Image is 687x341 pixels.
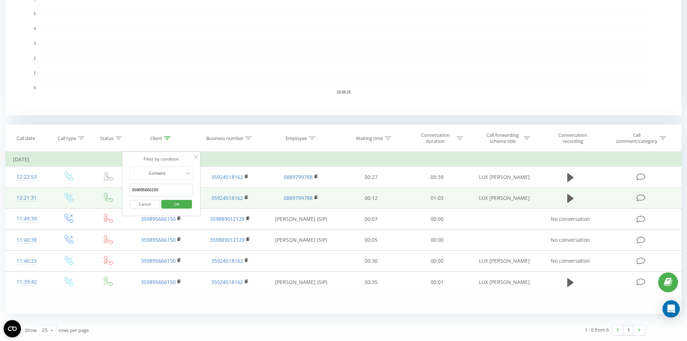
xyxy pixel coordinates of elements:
td: LUX [PERSON_NAME] [470,272,538,293]
td: 01:03 [404,188,470,209]
td: 00:01 [404,272,470,293]
button: OK [161,200,192,209]
a: 0889799788 [284,194,313,201]
span: OK [167,198,187,210]
text: 1 [34,71,36,75]
div: Status [100,135,114,141]
div: 12:21:31 [13,191,41,205]
text: 5 [34,12,36,16]
td: 00:05 [338,229,404,250]
div: Call type [58,135,76,141]
div: 11:40:23 [13,254,41,268]
text: 19.09.25 [337,90,351,94]
td: [PERSON_NAME] (SIP) [264,229,338,250]
td: 00:30 [338,250,404,271]
text: 4 [34,27,36,31]
a: 359889012129 [210,215,245,222]
a: 35924518162 [211,279,243,285]
a: 359895666150 [141,279,176,285]
span: No conversation [551,236,590,243]
div: Conversation duration [416,132,455,144]
text: 0 [34,86,36,90]
div: Client [150,135,162,141]
a: 35924518162 [211,257,243,264]
button: Cancel [130,200,160,209]
div: Employee [286,135,307,141]
span: Show [25,327,37,333]
a: 359895666150 [141,215,176,222]
div: 11:40:38 [13,233,41,247]
a: 1 [623,325,634,335]
td: 00:07 [338,209,404,229]
div: Conversation recording [549,132,596,144]
div: Call forwarding scheme title [483,132,522,144]
td: 00:35 [338,272,404,293]
text: 2 [34,56,36,60]
td: 00:39 [404,167,470,188]
div: 1 - 6 from 6 [585,326,609,333]
div: 12:22:53 [13,170,41,184]
input: Enter value [130,184,193,196]
td: 00:00 [404,229,470,250]
td: 00:00 [404,250,470,271]
td: [PERSON_NAME] (SIP) [264,209,338,229]
a: 359895666150 [141,257,176,264]
a: 35924518162 [211,174,243,180]
div: 11:49:39 [13,212,41,226]
a: 359889012129 [210,236,245,243]
div: Open Intercom Messenger [662,300,680,318]
td: [PERSON_NAME] (SIP) [264,272,338,293]
td: 00:12 [338,188,404,209]
td: 00:27 [338,167,404,188]
span: No conversation [551,257,590,264]
button: Open CMP widget [4,320,21,337]
div: Waiting time [356,135,383,141]
td: 00:00 [404,209,470,229]
td: LUX [PERSON_NAME] [470,250,538,271]
span: rows per page [58,327,89,333]
a: 35924518162 [211,194,243,201]
div: 11:39:42 [13,275,41,289]
a: 0889799788 [284,174,313,180]
span: No conversation [551,215,590,222]
text: 3 [34,41,36,45]
td: LUX [PERSON_NAME] [470,188,538,209]
div: Business number [206,135,243,141]
a: 359895666150 [141,236,176,243]
div: Call comment/category [616,132,658,144]
td: [DATE] [6,152,682,167]
td: LUX [PERSON_NAME] [470,167,538,188]
div: Filter by condition [130,156,193,163]
div: Call date [17,135,35,141]
div: 25 [42,327,48,334]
